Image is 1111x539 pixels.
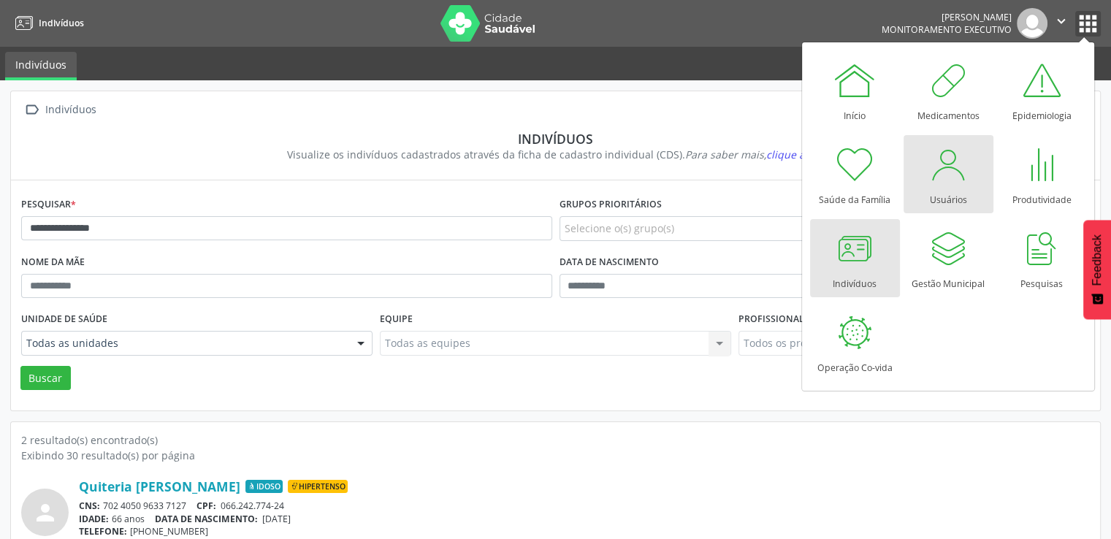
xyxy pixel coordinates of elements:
label: Unidade de saúde [21,308,107,331]
a: Início [810,51,900,129]
i:  [21,99,42,121]
i:  [1053,13,1069,29]
label: Pesquisar [21,194,76,216]
span: Idoso [245,480,283,493]
span: TELEFONE: [79,525,127,538]
a: Usuários [904,135,993,213]
i: Para saber mais, [685,148,824,161]
a: Saúde da Família [810,135,900,213]
label: Data de nascimento [560,251,659,274]
div: [PERSON_NAME] [882,11,1012,23]
div: Indivíduos [42,99,99,121]
i: person [32,500,58,526]
div: 2 resultado(s) encontrado(s) [21,432,1090,448]
button: Feedback - Mostrar pesquisa [1083,220,1111,319]
div: 66 anos [79,513,1090,525]
span: [DATE] [262,513,291,525]
a: Medicamentos [904,51,993,129]
div: Visualize os indivíduos cadastrados através da ficha de cadastro individual (CDS). [31,147,1080,162]
span: IDADE: [79,513,109,525]
button:  [1047,8,1075,39]
a: Gestão Municipal [904,219,993,297]
img: img [1017,8,1047,39]
a: Pesquisas [997,219,1087,297]
a:  Indivíduos [21,99,99,121]
span: 066.242.774-24 [221,500,284,512]
label: Grupos prioritários [560,194,662,216]
a: Produtividade [997,135,1087,213]
label: Nome da mãe [21,251,85,274]
span: Feedback [1091,234,1104,286]
span: DATA DE NASCIMENTO: [155,513,258,525]
span: CPF: [196,500,216,512]
div: Exibindo 30 resultado(s) por página [21,448,1090,463]
span: clique aqui! [766,148,824,161]
div: 702 4050 9633 7127 [79,500,1090,512]
span: CNS: [79,500,100,512]
a: Indivíduos [10,11,84,35]
label: Profissional [738,308,804,331]
a: Quiteria [PERSON_NAME] [79,478,240,494]
div: Indivíduos [31,131,1080,147]
button: apps [1075,11,1101,37]
span: Selecione o(s) grupo(s) [565,221,674,236]
a: Indivíduos [5,52,77,80]
button: Buscar [20,366,71,391]
span: Todas as unidades [26,336,343,351]
label: Equipe [380,308,413,331]
span: Indivíduos [39,17,84,29]
a: Epidemiologia [997,51,1087,129]
span: Monitoramento Executivo [882,23,1012,36]
a: Operação Co-vida [810,303,900,381]
span: Hipertenso [288,480,348,493]
div: [PHONE_NUMBER] [79,525,1090,538]
a: Indivíduos [810,219,900,297]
